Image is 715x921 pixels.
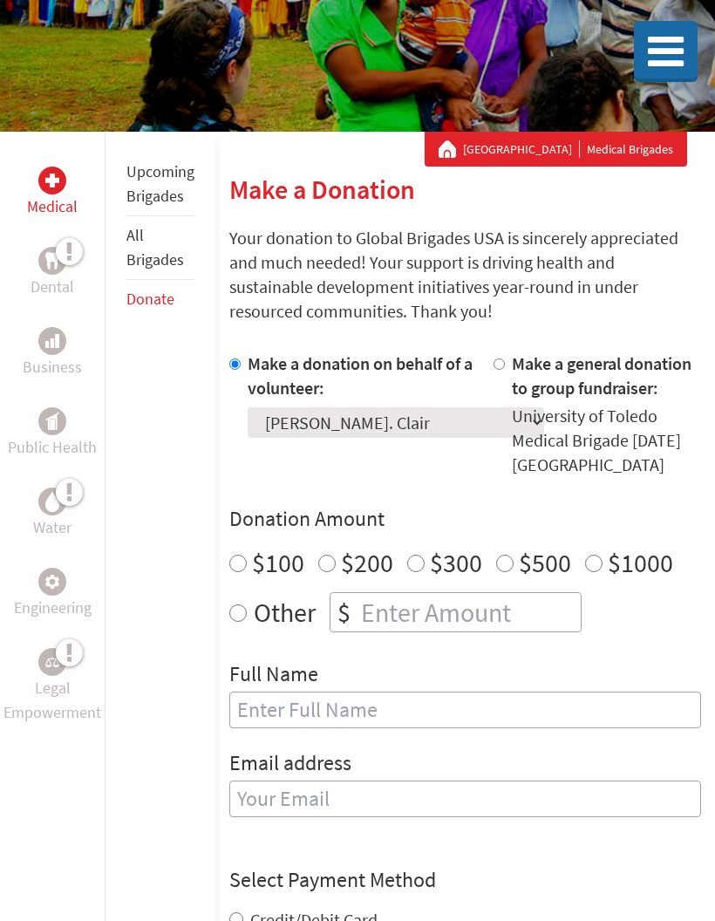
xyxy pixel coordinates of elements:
a: All Brigades [126,225,184,269]
p: Business [23,355,82,379]
input: Enter Full Name [229,692,701,728]
img: Engineering [45,575,59,589]
div: University of Toledo Medical Brigade [DATE] [GEOGRAPHIC_DATA] [512,404,702,477]
div: $ [330,593,357,631]
label: Email address [229,749,351,781]
li: All Brigades [126,216,194,280]
div: Engineering [38,568,66,596]
img: Water [45,491,59,511]
label: $300 [430,546,482,579]
h4: Select Payment Method [229,866,701,894]
img: Dental [45,252,59,269]
div: Medical [38,167,66,194]
a: Legal EmpowermentLegal Empowerment [3,648,101,725]
label: Other [254,592,316,632]
li: Donate [126,280,194,318]
label: $100 [252,546,304,579]
p: Your donation to Global Brigades USA is sincerely appreciated and much needed! Your support is dr... [229,226,701,324]
img: Medical [45,174,59,188]
li: Upcoming Brigades [126,153,194,216]
label: Make a general donation to group fundraiser: [512,352,691,399]
div: Business [38,327,66,355]
input: Enter Amount [357,593,581,631]
img: Legal Empowerment [45,657,59,667]
a: BusinessBusiness [23,327,82,379]
a: [GEOGRAPHIC_DATA] [463,140,580,158]
div: Water [38,488,66,515]
h4: Donation Amount [229,505,701,533]
a: Upcoming Brigades [126,161,194,206]
a: WaterWater [33,488,71,540]
label: Make a donation on behalf of a volunteer: [248,352,473,399]
a: DentalDental [31,247,74,299]
h2: Make a Donation [229,174,701,205]
div: Legal Empowerment [38,648,66,676]
label: $1000 [608,546,673,579]
a: MedicalMedical [27,167,78,219]
a: Donate [126,289,174,309]
label: Full Name [229,660,318,692]
p: Dental [31,275,74,299]
a: Public HealthPublic Health [8,407,97,460]
img: Public Health [45,413,59,430]
p: Engineering [14,596,92,620]
img: Business [45,334,59,348]
a: EngineeringEngineering [14,568,92,620]
div: Medical Brigades [439,140,673,158]
div: Dental [38,247,66,275]
p: Legal Empowerment [3,676,101,725]
p: Medical [27,194,78,219]
input: Your Email [229,781,701,817]
div: Public Health [38,407,66,435]
label: $500 [519,546,571,579]
p: Water [33,515,71,540]
label: $200 [341,546,393,579]
p: Public Health [8,435,97,460]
